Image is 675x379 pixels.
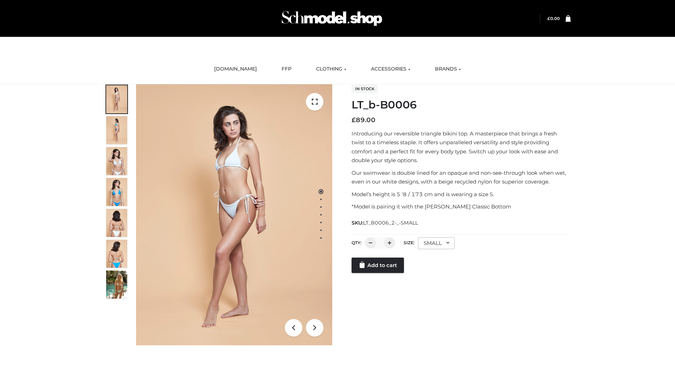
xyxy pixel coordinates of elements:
a: [DOMAIN_NAME] [209,61,262,77]
span: £ [352,116,356,124]
img: Schmodel Admin 964 [279,5,385,32]
img: ArielClassicBikiniTop_CloudNine_AzureSky_OW114ECO_3-scaled.jpg [106,147,127,175]
bdi: 0.00 [547,16,560,21]
a: BRANDS [430,61,466,77]
p: Model’s height is 5 ‘8 / 173 cm and is wearing a size S. [352,190,571,199]
img: ArielClassicBikiniTop_CloudNine_AzureSky_OW114ECO_7-scaled.jpg [106,209,127,237]
a: CLOTHING [311,61,352,77]
p: Our swimwear is double lined for an opaque and non-see-through look when wet, even in our white d... [352,168,571,186]
img: ArielClassicBikiniTop_CloudNine_AzureSky_OW114ECO_1-scaled.jpg [106,85,127,113]
img: ArielClassicBikiniTop_CloudNine_AzureSky_OW114ECO_4-scaled.jpg [106,178,127,206]
img: ArielClassicBikiniTop_CloudNine_AzureSky_OW114ECO_2-scaled.jpg [106,116,127,144]
span: SKU: [352,219,419,227]
a: FFP [276,61,297,77]
img: ArielClassicBikiniTop_CloudNine_AzureSky_OW114ECO_1 [136,84,332,345]
span: In stock [352,85,378,93]
div: SMALL [418,237,455,249]
p: *Model is pairing it with the [PERSON_NAME] Classic Bottom [352,202,571,211]
a: Add to cart [352,258,404,273]
a: ACCESSORIES [366,61,416,77]
bdi: 89.00 [352,116,375,124]
img: ArielClassicBikiniTop_CloudNine_AzureSky_OW114ECO_8-scaled.jpg [106,240,127,268]
p: Introducing our reversible triangle bikini top. A masterpiece that brings a fresh twist to a time... [352,129,571,165]
img: Arieltop_CloudNine_AzureSky2.jpg [106,271,127,299]
span: £ [547,16,550,21]
label: Size: [404,240,414,245]
label: QTY: [352,240,361,245]
span: LT_B0006_2-_-SMALL [363,220,418,226]
a: £0.00 [547,16,560,21]
h1: LT_b-B0006 [352,99,571,111]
